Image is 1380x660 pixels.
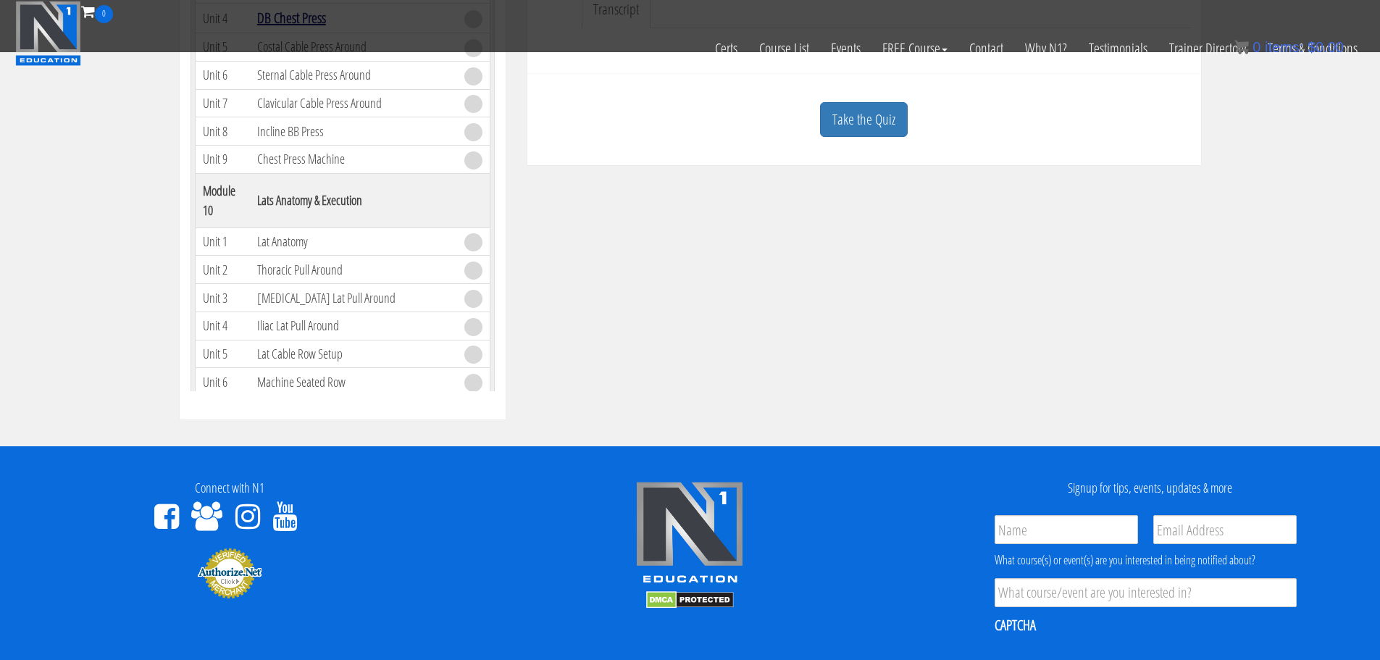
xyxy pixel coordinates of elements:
span: items: [1265,39,1303,55]
img: n1-edu-logo [635,481,744,588]
td: Incline BB Press [250,117,457,146]
td: [MEDICAL_DATA] Lat Pull Around [250,284,457,312]
td: Iliac Lat Pull Around [250,312,457,340]
a: Why N1? [1014,23,1078,74]
a: 0 [81,1,113,21]
td: Lat Anatomy [250,227,457,256]
td: Unit 6 [195,61,250,89]
td: Thoracic Pull Around [250,256,457,284]
a: Course List [748,23,820,74]
td: Lat Cable Row Setup [250,340,457,368]
img: DMCA.com Protection Status [646,591,734,609]
td: Unit 9 [195,146,250,174]
td: Unit 3 [195,284,250,312]
a: FREE Course [871,23,958,74]
h4: Signup for tips, events, updates & more [931,481,1369,496]
img: n1-education [15,1,81,66]
th: Lats Anatomy & Execution [250,173,457,227]
td: Unit 8 [195,117,250,146]
span: 0 [1253,39,1260,55]
td: Unit 2 [195,256,250,284]
a: Trainer Directory [1158,23,1257,74]
a: Certs [704,23,748,74]
label: CAPTCHA [995,616,1036,635]
td: Machine Seated Row [250,368,457,396]
input: Email Address [1153,515,1297,544]
td: Clavicular Cable Press Around [250,89,457,117]
a: Testimonials [1078,23,1158,74]
span: $ [1308,39,1316,55]
a: Contact [958,23,1014,74]
input: Name [995,515,1138,544]
a: Terms & Conditions [1257,23,1368,74]
td: Sternal Cable Press Around [250,61,457,89]
th: Module 10 [195,173,250,227]
td: Unit 1 [195,227,250,256]
input: What course/event are you interested in? [995,578,1297,607]
a: Events [820,23,871,74]
a: 0 items: $0.00 [1234,39,1344,55]
img: icon11.png [1234,40,1249,54]
a: Take the Quiz [820,102,908,138]
span: 0 [95,5,113,23]
div: What course(s) or event(s) are you interested in being notified about? [995,551,1297,569]
td: Unit 7 [195,89,250,117]
td: Unit 6 [195,368,250,396]
img: Authorize.Net Merchant - Click to Verify [197,547,262,599]
bdi: 0.00 [1308,39,1344,55]
td: Unit 4 [195,312,250,340]
td: Unit 5 [195,340,250,368]
td: Chest Press Machine [250,146,457,174]
h4: Connect with N1 [11,481,449,496]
